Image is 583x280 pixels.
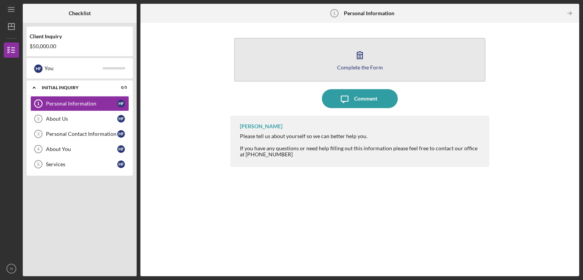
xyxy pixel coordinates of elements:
div: Complete the Form [337,64,383,70]
div: h f [117,160,125,168]
button: hf [4,261,19,276]
div: 0 / 5 [113,85,127,90]
div: About Us [46,116,117,122]
div: [PERSON_NAME] [240,123,282,129]
div: About You [46,146,117,152]
div: h f [117,115,125,123]
div: h f [117,145,125,153]
a: 3Personal Contact Informationhf [30,126,129,142]
div: Initial Inquiry [42,85,108,90]
b: Checklist [69,10,91,16]
button: Comment [322,89,398,108]
b: Personal Information [344,10,394,16]
div: Services [46,161,117,167]
div: h f [117,100,125,107]
a: 2About Ushf [30,111,129,126]
tspan: 1 [333,11,336,16]
a: 4About Youhf [30,142,129,157]
div: Comment [354,89,377,108]
tspan: 4 [37,147,40,151]
div: h f [34,64,43,73]
div: Client Inquiry [30,33,130,39]
div: If you have any questions or need help filling out this information please feel free to contact o... [240,145,482,157]
div: Please tell us about yourself so we can better help you. [240,133,482,139]
tspan: 1 [37,101,39,106]
div: $50,000.00 [30,43,130,49]
tspan: 3 [37,132,39,136]
a: 1Personal Informationhf [30,96,129,111]
div: Personal Contact Information [46,131,117,137]
button: Complete the Form [234,38,485,82]
div: You [44,62,102,75]
text: hf [10,267,13,271]
a: 5Serviceshf [30,157,129,172]
tspan: 5 [37,162,39,167]
div: h f [117,130,125,138]
div: Personal Information [46,101,117,107]
tspan: 2 [37,116,39,121]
